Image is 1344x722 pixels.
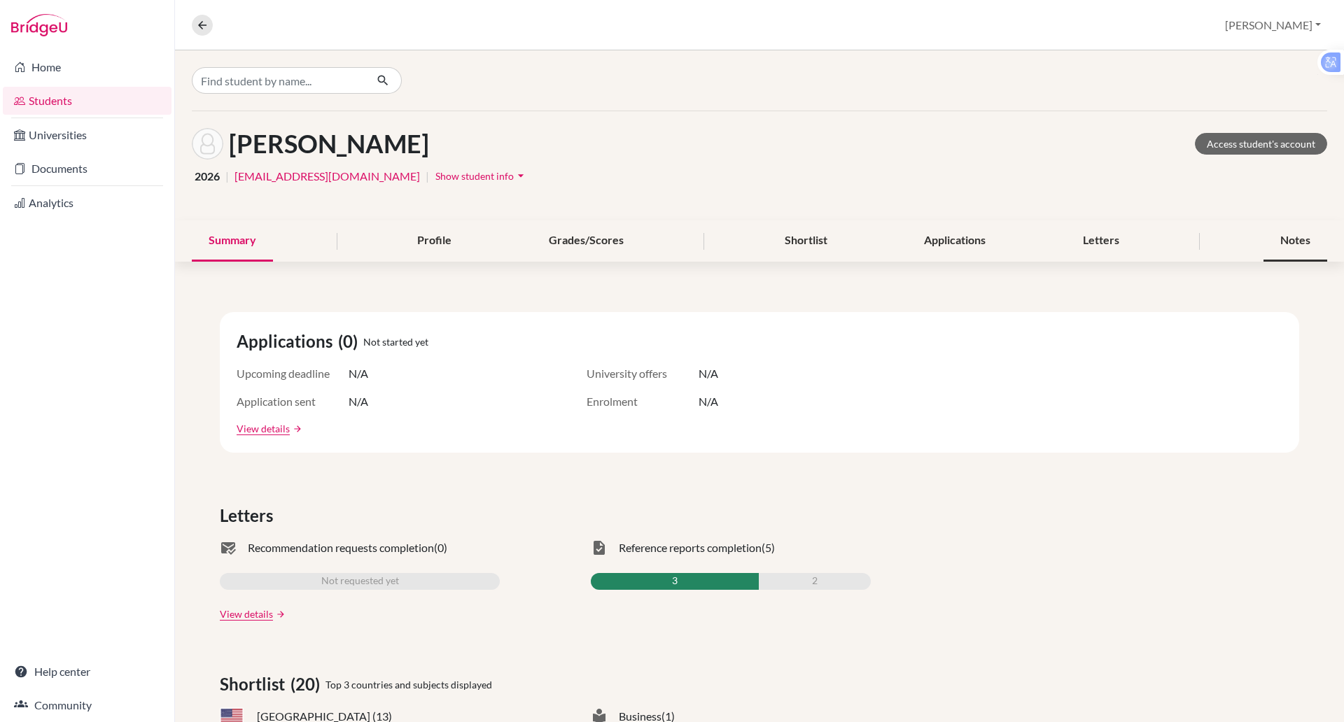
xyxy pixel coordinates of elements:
[234,168,420,185] a: [EMAIL_ADDRESS][DOMAIN_NAME]
[426,168,429,185] span: |
[435,170,514,182] span: Show student info
[349,365,368,382] span: N/A
[192,67,365,94] input: Find student by name...
[3,189,171,217] a: Analytics
[248,539,434,556] span: Recommendation requests completion
[1263,220,1327,262] div: Notes
[1195,133,1327,155] a: Access student's account
[1219,12,1327,38] button: [PERSON_NAME]
[768,220,844,262] div: Shortlist
[400,220,468,262] div: Profile
[325,677,492,692] span: Top 3 countries and subjects displayed
[907,220,1002,262] div: Applications
[321,573,399,590] span: Not requested yet
[220,672,290,697] span: Shortlist
[619,539,762,556] span: Reference reports completion
[587,393,699,410] span: Enrolment
[587,365,699,382] span: University offers
[349,393,368,410] span: N/A
[225,168,229,185] span: |
[672,573,678,590] span: 3
[237,421,290,436] a: View details
[1066,220,1136,262] div: Letters
[3,87,171,115] a: Students
[273,609,286,619] a: arrow_forward
[11,14,67,36] img: Bridge-U
[434,539,447,556] span: (0)
[290,424,302,434] a: arrow_forward
[514,169,528,183] i: arrow_drop_down
[237,393,349,410] span: Application sent
[3,155,171,183] a: Documents
[591,539,608,556] span: task
[3,53,171,81] a: Home
[699,393,718,410] span: N/A
[229,129,429,159] h1: [PERSON_NAME]
[3,691,171,719] a: Community
[3,658,171,686] a: Help center
[435,165,528,187] button: Show student infoarrow_drop_down
[812,573,818,590] span: 2
[532,220,640,262] div: Grades/Scores
[237,329,338,354] span: Applications
[237,365,349,382] span: Upcoming deadline
[762,539,775,556] span: (5)
[290,672,325,697] span: (20)
[220,539,237,556] span: mark_email_read
[192,128,223,160] img: Isabella Park's avatar
[699,365,718,382] span: N/A
[192,220,273,262] div: Summary
[220,607,273,621] a: View details
[220,503,279,528] span: Letters
[3,121,171,149] a: Universities
[338,329,363,354] span: (0)
[363,334,428,349] span: Not started yet
[195,168,220,185] span: 2026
